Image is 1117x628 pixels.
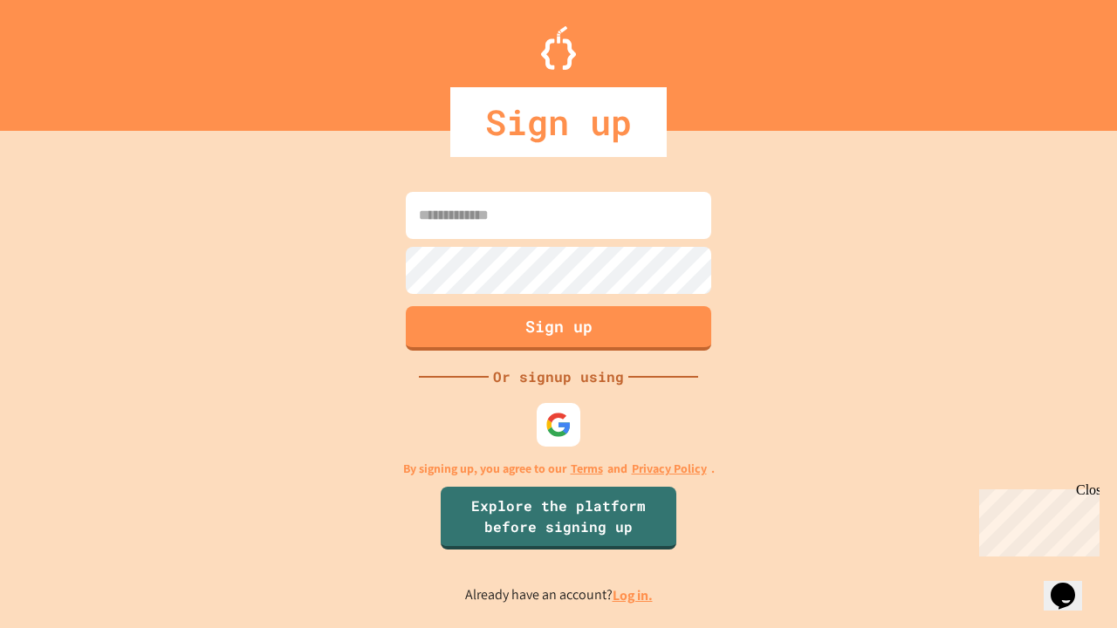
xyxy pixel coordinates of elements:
[541,26,576,70] img: Logo.svg
[465,584,653,606] p: Already have an account?
[403,460,715,478] p: By signing up, you agree to our and .
[632,460,707,478] a: Privacy Policy
[441,487,676,549] a: Explore the platform before signing up
[489,366,628,387] div: Or signup using
[406,306,711,351] button: Sign up
[571,460,603,478] a: Terms
[613,586,653,604] a: Log in.
[1044,558,1100,611] iframe: chat widget
[7,7,120,111] div: Chat with us now!Close
[972,482,1100,556] iframe: chat widget
[450,87,667,157] div: Sign up
[545,412,572,438] img: google-icon.svg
